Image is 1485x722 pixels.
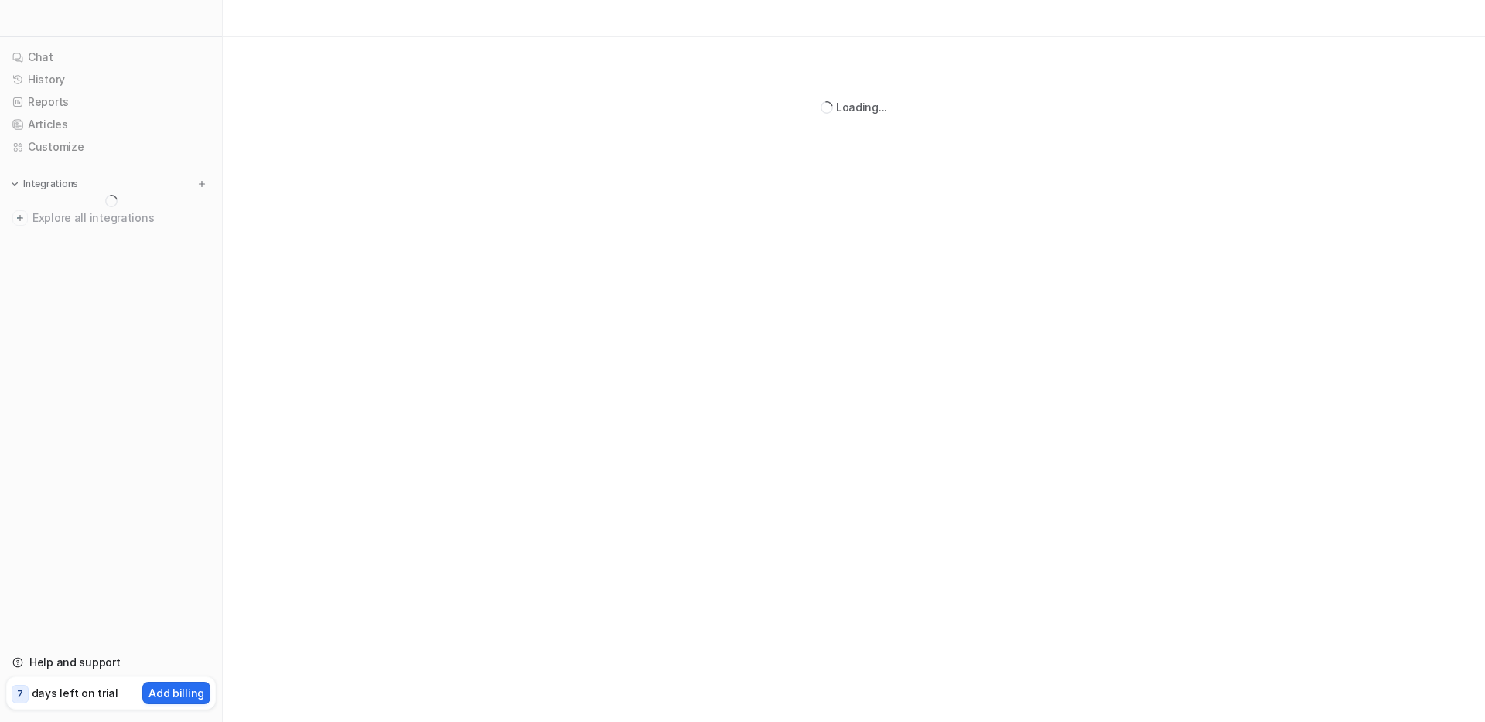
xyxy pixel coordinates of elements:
[196,179,207,189] img: menu_add.svg
[9,179,20,189] img: expand menu
[32,206,210,230] span: Explore all integrations
[12,210,28,226] img: explore all integrations
[6,176,83,192] button: Integrations
[6,114,216,135] a: Articles
[6,136,216,158] a: Customize
[23,178,78,190] p: Integrations
[6,69,216,90] a: History
[17,687,23,701] p: 7
[836,99,887,115] div: Loading...
[32,685,118,701] p: days left on trial
[6,207,216,229] a: Explore all integrations
[142,682,210,704] button: Add billing
[6,46,216,68] a: Chat
[6,652,216,673] a: Help and support
[148,685,204,701] p: Add billing
[6,91,216,113] a: Reports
